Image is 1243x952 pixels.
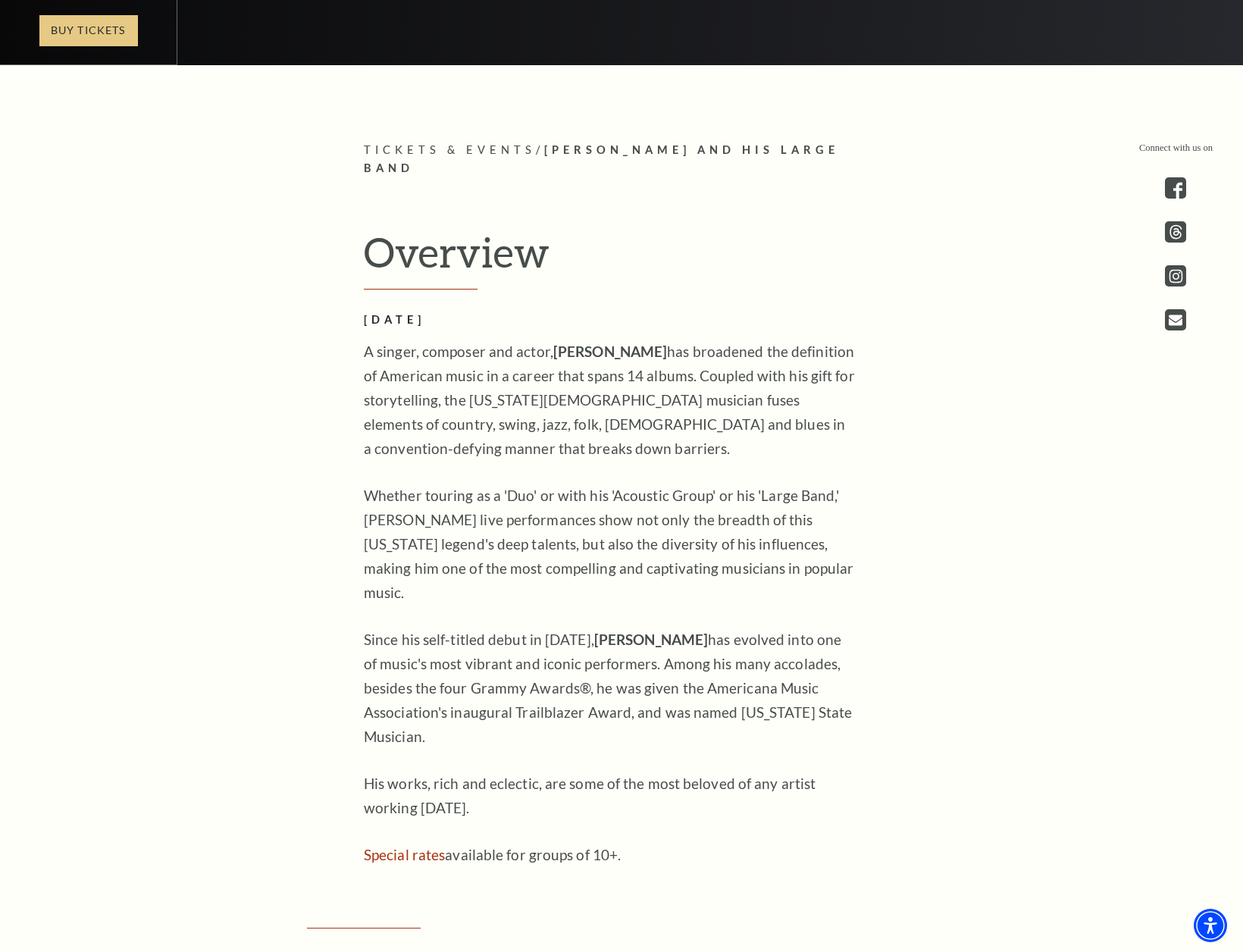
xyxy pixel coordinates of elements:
[1165,265,1186,287] a: instagram - open in a new tab
[364,227,879,290] h2: Overview
[553,343,667,360] strong: [PERSON_NAME]
[364,311,856,330] h2: [DATE]
[1165,309,1186,330] a: Open this option - open in a new tab
[364,143,536,156] span: Tickets & Events
[364,843,856,867] p: available for groups of 10+.
[39,15,138,46] a: Buy Tickets
[1194,909,1227,942] div: Accessibility Menu
[364,143,839,175] span: [PERSON_NAME] and his Large Band
[364,846,445,863] a: Special rates
[364,628,856,749] p: Since his self-titled debut in [DATE], has evolved into one of music's most vibrant and iconic pe...
[364,772,856,820] p: His works, rich and eclectic, are some of the most beloved of any artist working [DATE].
[1139,141,1213,155] p: Connect with us on
[594,631,708,648] strong: [PERSON_NAME]
[364,340,856,461] p: A singer, composer and actor, has broadened the definition of American music in a career that spa...
[1165,221,1186,243] a: threads.com - open in a new tab
[364,484,856,605] p: Whether touring as a 'Duo' or with his 'Acoustic Group' or his 'Large Band,' [PERSON_NAME] live p...
[1165,177,1186,199] a: facebook - open in a new tab
[364,141,879,179] p: /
